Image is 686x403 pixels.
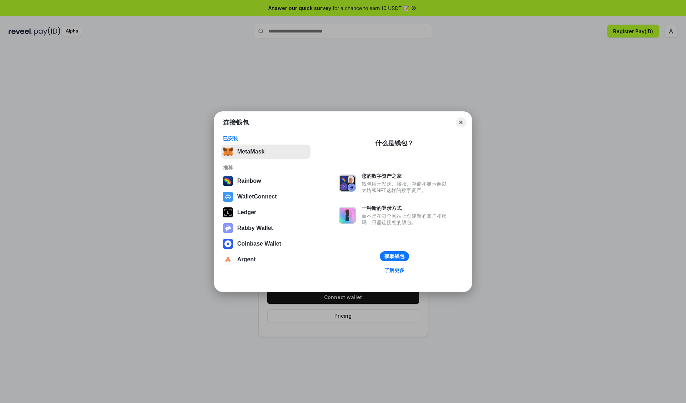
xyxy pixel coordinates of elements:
[237,209,256,216] div: Ledger
[221,221,310,235] button: Rabby Wallet
[223,223,233,233] img: svg+xml,%3Csvg%20xmlns%3D%22http%3A%2F%2Fwww.w3.org%2F2000%2Fsvg%22%20fill%3D%22none%22%20viewBox...
[237,241,281,247] div: Coinbase Wallet
[221,145,310,159] button: MetaMask
[221,174,310,188] button: Rainbow
[223,118,249,127] h1: 连接钱包
[384,267,404,273] div: 了解更多
[380,266,409,275] a: 了解更多
[223,207,233,217] img: svg+xml,%3Csvg%20xmlns%3D%22http%3A%2F%2Fwww.w3.org%2F2000%2Fsvg%22%20width%3D%2228%22%20height%3...
[223,192,233,202] img: svg+xml,%3Csvg%20width%3D%2228%22%20height%3D%2228%22%20viewBox%3D%220%200%2028%2028%22%20fill%3D...
[384,253,404,260] div: 获取钱包
[223,135,308,142] div: 已安装
[223,255,233,265] img: svg+xml,%3Csvg%20width%3D%2228%22%20height%3D%2228%22%20viewBox%3D%220%200%2028%2028%22%20fill%3D...
[375,139,414,147] div: 什么是钱包？
[237,225,273,231] div: Rabby Wallet
[221,252,310,267] button: Argent
[237,256,256,263] div: Argent
[362,173,450,179] div: 您的数字资产之家
[456,117,466,127] button: Close
[237,148,264,155] div: MetaMask
[362,205,450,211] div: 一种新的登录方式
[362,213,450,226] div: 而不是在每个网站上创建新的账户和密码，只需连接您的钱包。
[339,207,356,224] img: svg+xml,%3Csvg%20xmlns%3D%22http%3A%2F%2Fwww.w3.org%2F2000%2Fsvg%22%20fill%3D%22none%22%20viewBox...
[223,147,233,157] img: svg+xml,%3Csvg%20fill%3D%22none%22%20height%3D%2233%22%20viewBox%3D%220%200%2035%2033%22%20width%...
[223,239,233,249] img: svg+xml,%3Csvg%20width%3D%2228%22%20height%3D%2228%22%20viewBox%3D%220%200%2028%2028%22%20fill%3D...
[362,181,450,193] div: 钱包用于发送、接收、存储和显示像以太坊和NFT这样的数字资产。
[223,165,308,171] div: 推荐
[237,178,261,184] div: Rainbow
[221,237,310,251] button: Coinbase Wallet
[339,175,356,192] img: svg+xml,%3Csvg%20xmlns%3D%22http%3A%2F%2Fwww.w3.org%2F2000%2Fsvg%22%20fill%3D%22none%22%20viewBox...
[237,193,277,200] div: WalletConnect
[380,251,409,261] button: 获取钱包
[223,176,233,186] img: svg+xml,%3Csvg%20width%3D%22120%22%20height%3D%22120%22%20viewBox%3D%220%200%20120%20120%22%20fil...
[221,205,310,220] button: Ledger
[221,190,310,204] button: WalletConnect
